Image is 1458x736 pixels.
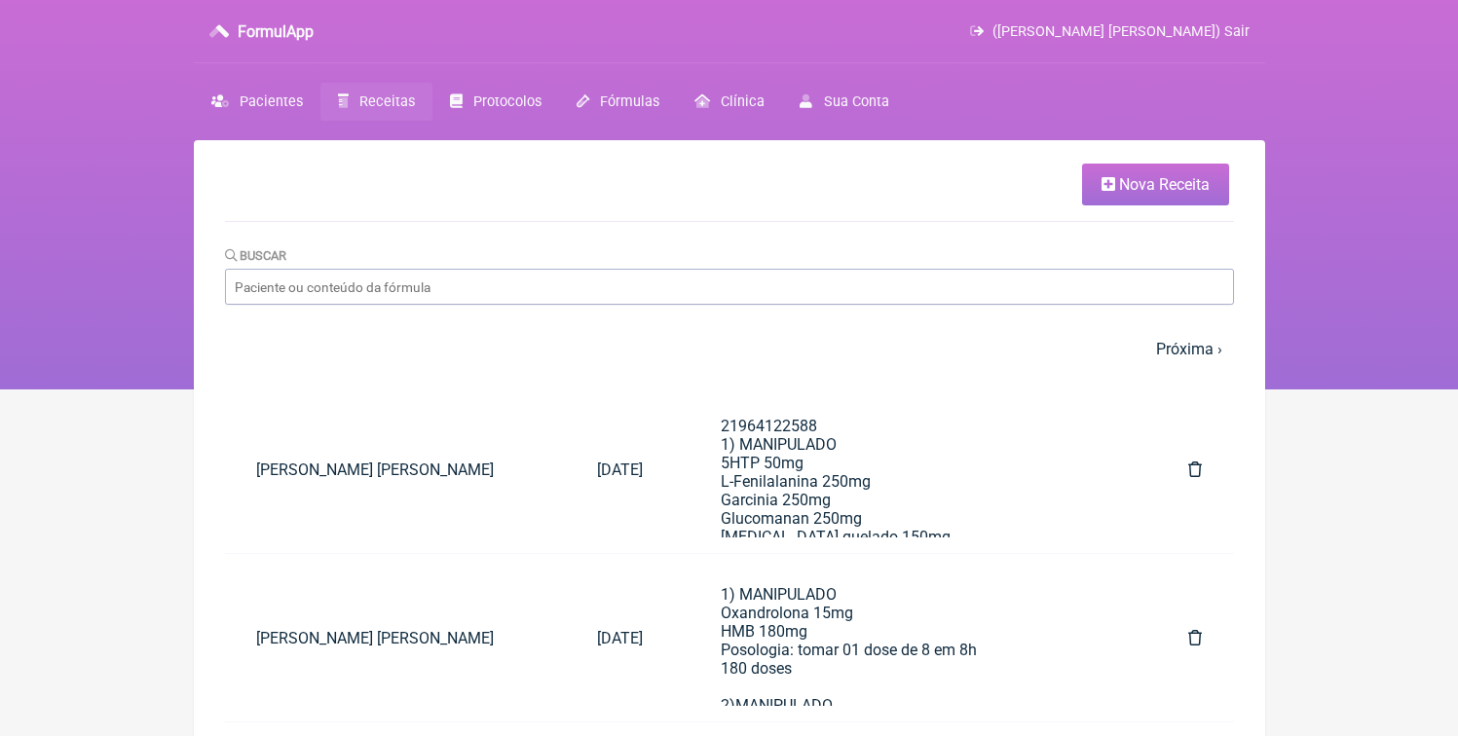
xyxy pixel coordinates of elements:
[473,93,542,110] span: Protocolos
[238,22,314,41] h3: FormulApp
[721,417,1110,620] div: 21964122588 1) MANIPULADO 5HTP 50mg L-Fenilalanina 250mg Garcinia 250mg Glucomanan 250mg [MEDICAL...
[677,83,782,121] a: Clínica
[1156,340,1222,358] a: Próxima ›
[240,93,303,110] span: Pacientes
[824,93,889,110] span: Sua Conta
[194,83,320,121] a: Pacientes
[432,83,559,121] a: Protocolos
[225,269,1234,305] input: Paciente ou conteúdo da fórmula
[690,401,1141,537] a: 219641225881) MANIPULADO5HTP 50mgL-Fenilalanina 250mgGarcinia 250mgGlucomanan 250mg[MEDICAL_DATA]...
[721,93,765,110] span: Clínica
[225,248,287,263] label: Buscar
[320,83,432,121] a: Receitas
[970,23,1249,40] a: ([PERSON_NAME] [PERSON_NAME]) Sair
[992,23,1250,40] span: ([PERSON_NAME] [PERSON_NAME]) Sair
[782,83,906,121] a: Sua Conta
[359,93,415,110] span: Receitas
[1119,175,1210,194] span: Nova Receita
[225,445,567,495] a: [PERSON_NAME] [PERSON_NAME]
[225,328,1234,370] nav: pager
[559,83,677,121] a: Fórmulas
[566,445,674,495] a: [DATE]
[600,93,659,110] span: Fórmulas
[225,613,567,663] a: [PERSON_NAME] [PERSON_NAME]
[1082,164,1229,205] a: Nova Receita
[690,570,1141,706] a: 1) MANIPULADOOxandrolona 15mgHMB 180mgPosologia: tomar 01 dose de 8 em 8h180 doses2)MANIPULADOSil...
[566,613,674,663] a: [DATE]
